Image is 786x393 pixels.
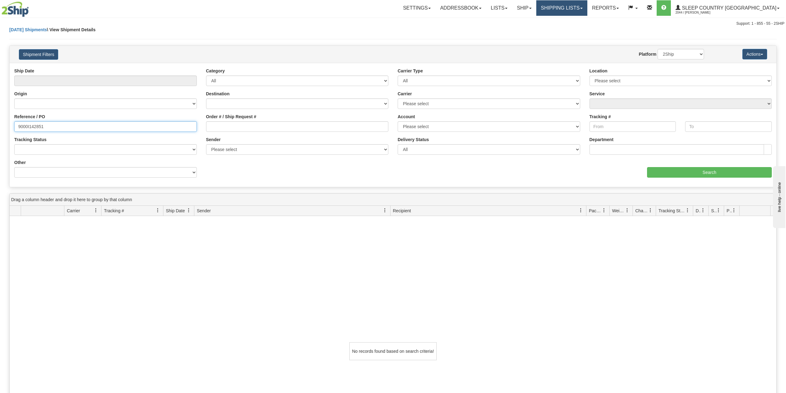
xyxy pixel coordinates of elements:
[14,159,26,166] label: Other
[772,165,785,228] iframe: chat widget
[19,49,58,60] button: Shipment Filters
[14,114,45,120] label: Reference / PO
[166,208,185,214] span: Ship Date
[206,91,230,97] label: Destination
[682,205,693,216] a: Tracking Status filter column settings
[680,5,776,11] span: Sleep Country [GEOGRAPHIC_DATA]
[671,0,784,16] a: Sleep Country [GEOGRAPHIC_DATA] 2044 / [PERSON_NAME]
[153,205,163,216] a: Tracking # filter column settings
[587,0,624,16] a: Reports
[696,208,701,214] span: Delivery Status
[659,208,685,214] span: Tracking Status
[698,205,708,216] a: Delivery Status filter column settings
[398,91,412,97] label: Carrier
[398,68,423,74] label: Carrier Type
[589,91,605,97] label: Service
[349,342,437,360] div: No records found based on search criteria!
[10,194,776,206] div: grid grouping header
[398,136,429,143] label: Delivery Status
[47,27,96,32] span: \ View Shipment Details
[589,136,614,143] label: Department
[576,205,586,216] a: Recipient filter column settings
[676,10,722,16] span: 2044 / [PERSON_NAME]
[635,208,648,214] span: Charge
[645,205,656,216] a: Charge filter column settings
[512,0,536,16] a: Ship
[398,0,435,16] a: Settings
[589,114,611,120] label: Tracking #
[589,68,607,74] label: Location
[2,21,784,26] div: Support: 1 - 855 - 55 - 2SHIP
[599,205,609,216] a: Packages filter column settings
[639,51,656,57] label: Platform
[729,205,739,216] a: Pickup Status filter column settings
[685,121,772,132] input: To
[197,208,211,214] span: Sender
[713,205,724,216] a: Shipment Issues filter column settings
[206,136,221,143] label: Sender
[622,205,633,216] a: Weight filter column settings
[486,0,512,16] a: Lists
[589,208,602,214] span: Packages
[398,114,415,120] label: Account
[206,114,257,120] label: Order # / Ship Request #
[104,208,124,214] span: Tracking #
[727,208,732,214] span: Pickup Status
[14,91,27,97] label: Origin
[91,205,101,216] a: Carrier filter column settings
[589,121,676,132] input: From
[14,68,34,74] label: Ship Date
[67,208,80,214] span: Carrier
[206,68,225,74] label: Category
[742,49,767,59] button: Actions
[5,5,57,10] div: live help - online
[380,205,390,216] a: Sender filter column settings
[9,27,47,32] a: [DATE] Shipments
[2,2,29,17] img: logo2044.jpg
[536,0,587,16] a: Shipping lists
[612,208,625,214] span: Weight
[435,0,486,16] a: Addressbook
[647,167,772,178] input: Search
[14,136,46,143] label: Tracking Status
[711,208,716,214] span: Shipment Issues
[184,205,194,216] a: Ship Date filter column settings
[393,208,411,214] span: Recipient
